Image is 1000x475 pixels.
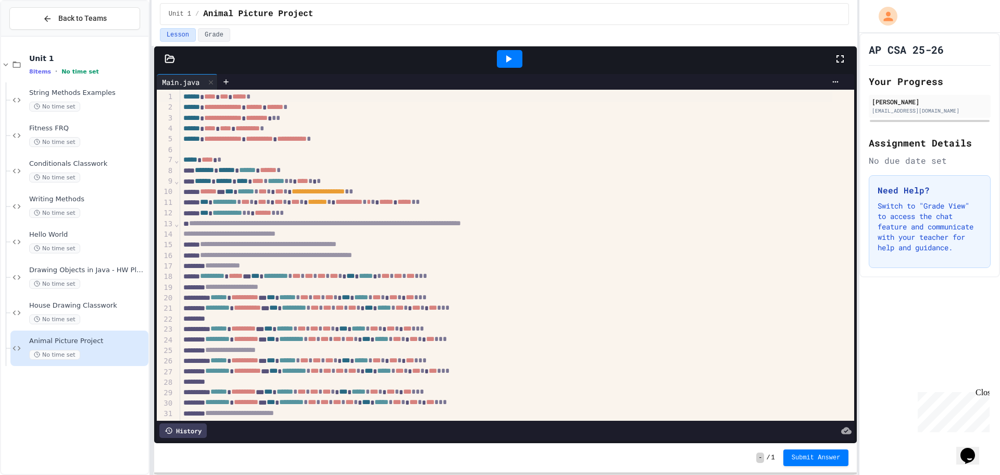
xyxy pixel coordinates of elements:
[29,230,146,239] span: Hello World
[157,124,174,134] div: 4
[157,377,174,388] div: 28
[58,13,107,24] span: Back to Teams
[174,156,179,164] span: Fold line
[157,324,174,335] div: 23
[157,166,174,176] div: 8
[29,54,146,63] span: Unit 1
[29,160,146,168] span: Conditionals Classwork
[159,423,207,438] div: History
[771,454,775,462] span: 1
[29,337,146,346] span: Animal Picture Project
[792,454,841,462] span: Submit Answer
[869,42,944,57] h1: AP CSA 25-26
[174,177,179,185] span: Fold line
[914,388,990,432] iframe: chat widget
[869,136,991,150] h2: Assignment Details
[878,184,982,197] h3: Need Help?
[766,454,770,462] span: /
[157,145,174,155] div: 6
[29,89,146,98] span: String Methods Examples
[157,187,174,197] div: 10
[157,283,174,293] div: 19
[157,293,174,303] div: 20
[157,198,174,208] div: 11
[61,68,99,75] span: No time set
[157,303,174,314] div: 21
[29,350,80,360] span: No time set
[157,176,174,187] div: 9
[872,107,988,115] div: [EMAIL_ADDRESS][DOMAIN_NAME]
[29,173,80,182] span: No time set
[55,67,57,76] span: •
[157,420,174,430] div: 32
[157,335,174,346] div: 24
[160,28,196,42] button: Lesson
[157,388,174,398] div: 29
[157,92,174,102] div: 1
[756,453,764,463] span: -
[157,229,174,240] div: 14
[157,346,174,356] div: 25
[29,102,80,112] span: No time set
[174,220,179,228] span: Fold line
[29,208,80,218] span: No time set
[157,398,174,409] div: 30
[157,251,174,261] div: 16
[29,243,80,253] span: No time set
[869,154,991,167] div: No due date set
[157,134,174,144] div: 5
[29,301,146,310] span: House Drawing Classwork
[29,68,51,75] span: 8 items
[29,279,80,289] span: No time set
[872,97,988,106] div: [PERSON_NAME]
[157,74,218,90] div: Main.java
[157,367,174,377] div: 27
[157,113,174,124] div: 3
[169,10,191,18] span: Unit 1
[157,219,174,229] div: 13
[783,449,849,466] button: Submit Answer
[157,356,174,367] div: 26
[956,433,990,465] iframe: chat widget
[878,201,982,253] p: Switch to "Grade View" to access the chat feature and communicate with your teacher for help and ...
[29,266,146,275] span: Drawing Objects in Java - HW Playposit Code
[157,261,174,272] div: 17
[157,208,174,218] div: 12
[157,102,174,113] div: 2
[868,4,900,28] div: My Account
[29,195,146,204] span: Writing Methods
[29,137,80,147] span: No time set
[29,314,80,324] span: No time set
[869,74,991,89] h2: Your Progress
[29,124,146,133] span: Fitness FRQ
[157,240,174,250] div: 15
[198,28,230,42] button: Grade
[157,272,174,282] div: 18
[157,77,205,88] div: Main.java
[203,8,313,20] span: Animal Picture Project
[9,7,140,30] button: Back to Teams
[157,409,174,419] div: 31
[4,4,72,66] div: Chat with us now!Close
[157,155,174,165] div: 7
[195,10,199,18] span: /
[157,314,174,325] div: 22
